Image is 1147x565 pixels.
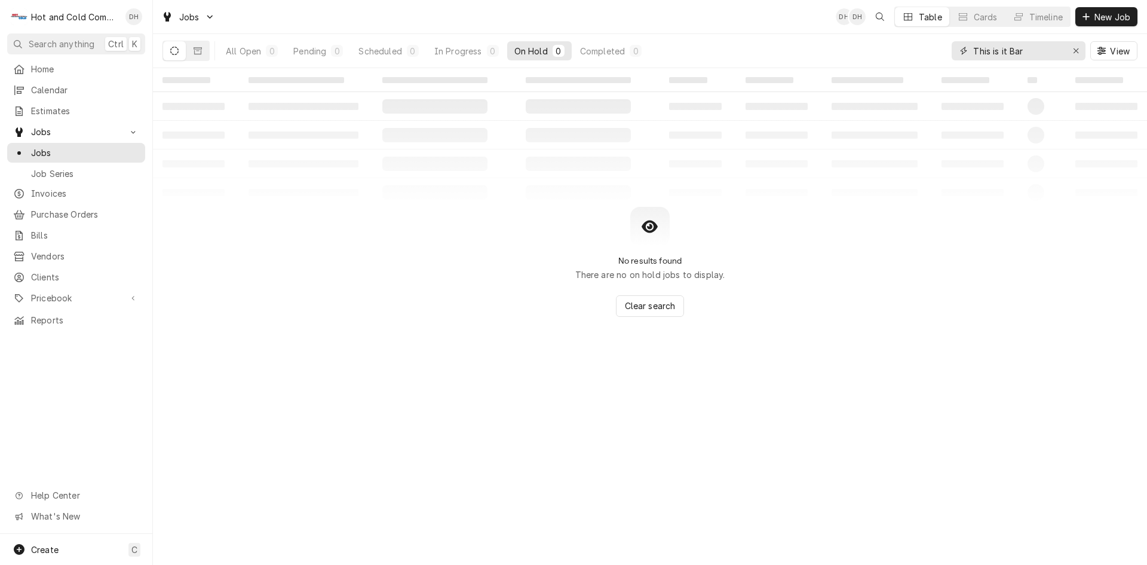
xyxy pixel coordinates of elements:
div: 0 [489,45,496,57]
a: Go to Jobs [157,7,220,27]
span: Clear search [622,300,678,312]
a: Vendors [7,246,145,266]
a: Reports [7,310,145,330]
div: All Open [226,45,261,57]
div: 0 [409,45,416,57]
div: Scheduled [358,45,401,57]
span: New Job [1092,11,1133,23]
a: Go to Jobs [7,122,145,142]
div: Daryl Harris's Avatar [125,8,142,25]
div: 0 [268,45,275,57]
span: Pricebook [31,292,121,304]
span: Jobs [31,146,139,159]
button: View [1090,41,1137,60]
div: In Progress [434,45,482,57]
span: What's New [31,510,138,523]
button: New Job [1075,7,1137,26]
a: Calendar [7,80,145,100]
div: DH [125,8,142,25]
span: Calendar [31,84,139,96]
a: Job Series [7,164,145,184]
a: Invoices [7,184,145,203]
span: ‌ [162,77,210,83]
button: Clear search [616,295,685,317]
button: Open search [870,7,890,26]
a: Clients [7,267,145,287]
div: Cards [974,11,998,23]
div: 0 [632,45,639,57]
div: H [11,8,27,25]
span: Ctrl [108,38,124,50]
span: View [1108,45,1132,57]
span: Reports [31,314,139,326]
span: ‌ [832,77,903,83]
a: Home [7,59,145,79]
span: ‌ [1075,77,1123,83]
div: 0 [333,45,341,57]
a: Jobs [7,143,145,163]
div: Table [919,11,942,23]
span: Jobs [31,126,121,138]
button: Search anythingCtrlK [7,33,145,54]
a: Estimates [7,101,145,121]
div: Timeline [1029,11,1063,23]
span: ‌ [941,77,989,83]
span: ‌ [669,77,707,83]
span: ‌ [746,77,793,83]
span: Purchase Orders [31,208,139,221]
span: Home [31,63,139,75]
a: Purchase Orders [7,204,145,224]
div: Daryl Harris's Avatar [836,8,852,25]
span: K [132,38,137,50]
div: Hot and Cold Commercial Kitchens, Inc.'s Avatar [11,8,27,25]
a: Bills [7,225,145,245]
span: Search anything [29,38,94,50]
div: On Hold [514,45,548,57]
span: Estimates [31,105,139,117]
span: ‌ [382,77,487,83]
button: Erase input [1066,41,1085,60]
span: ‌ [249,77,344,83]
a: Go to Help Center [7,485,145,505]
span: Invoices [31,187,139,200]
div: 0 [555,45,562,57]
h2: No results found [618,256,682,266]
a: Go to Pricebook [7,288,145,308]
span: Jobs [179,11,200,23]
div: Daryl Harris's Avatar [849,8,866,25]
span: Vendors [31,250,139,262]
span: Job Series [31,167,139,180]
input: Keyword search [973,41,1063,60]
div: DH [849,8,866,25]
span: ‌ [526,77,631,83]
div: DH [836,8,852,25]
span: Clients [31,271,139,283]
a: Go to What's New [7,506,145,526]
div: Pending [293,45,326,57]
span: Create [31,545,59,555]
p: There are no on hold jobs to display. [575,268,725,281]
span: Bills [31,229,139,242]
span: C [131,543,137,556]
div: Hot and Cold Commercial Kitchens, Inc. [31,11,119,23]
span: Help Center [31,489,138,502]
table: On Hold Jobs List Loading [153,68,1147,207]
div: Completed [580,45,625,57]
span: ‌ [1028,77,1037,83]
